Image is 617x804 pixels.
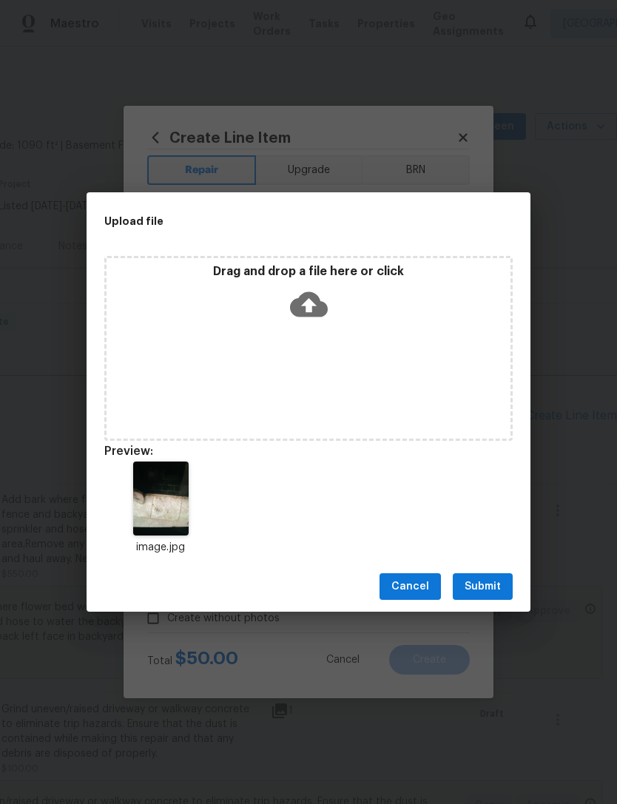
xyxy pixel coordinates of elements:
span: Submit [465,578,501,596]
button: Submit [453,573,513,601]
img: 9k= [133,462,189,536]
button: Cancel [380,573,441,601]
p: image.jpg [104,540,217,555]
p: Drag and drop a file here or click [107,264,510,280]
h2: Upload file [104,213,446,229]
span: Cancel [391,578,429,596]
